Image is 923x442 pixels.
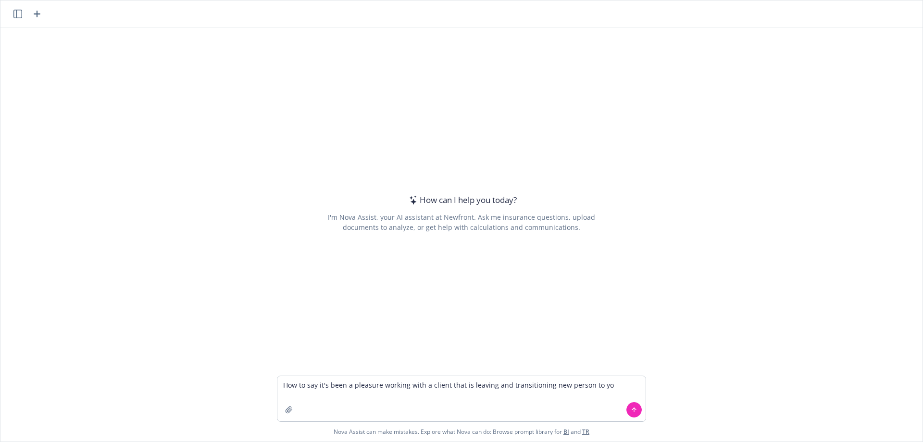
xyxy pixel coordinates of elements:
div: I'm Nova Assist, your AI assistant at Newfront. Ask me insurance questions, upload documents to a... [326,212,597,232]
textarea: How to say it's been a pleasure working with a client that is leaving and transitioning new perso... [277,376,646,421]
a: TR [582,428,589,436]
a: BI [563,428,569,436]
div: How can I help you today? [406,194,517,206]
span: Nova Assist can make mistakes. Explore what Nova can do: Browse prompt library for and [4,422,919,442]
